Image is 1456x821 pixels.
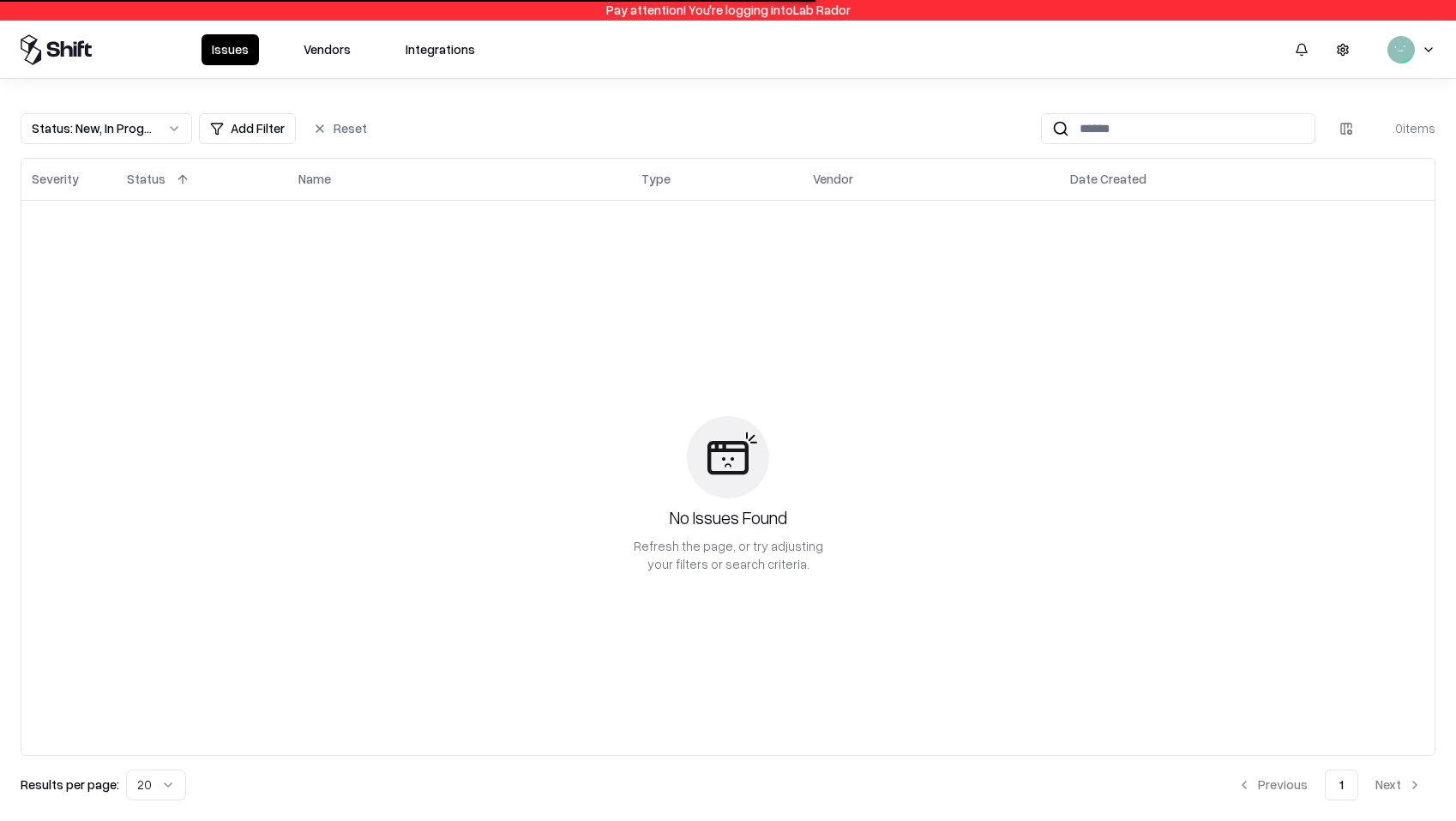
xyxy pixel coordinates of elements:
[293,34,361,65] button: Vendors
[202,34,259,65] button: Issues
[813,170,853,188] div: Vendor
[670,505,787,530] div: No Issues Found
[32,170,79,188] div: Severity
[32,119,153,137] div: Status : New, In Progress
[1070,170,1146,188] div: Date Created
[395,34,485,65] button: Integrations
[127,170,165,188] div: Status
[1325,770,1358,800] button: 1
[1224,770,1435,800] nav: pagination
[199,113,296,144] button: Add Filter
[641,170,671,188] div: Type
[298,170,331,188] div: Name
[632,537,824,573] div: Refresh the page, or try adjusting your filters or search criteria.
[303,113,377,144] button: Reset
[21,776,119,794] p: Results per page:
[1367,119,1435,137] div: 0 items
